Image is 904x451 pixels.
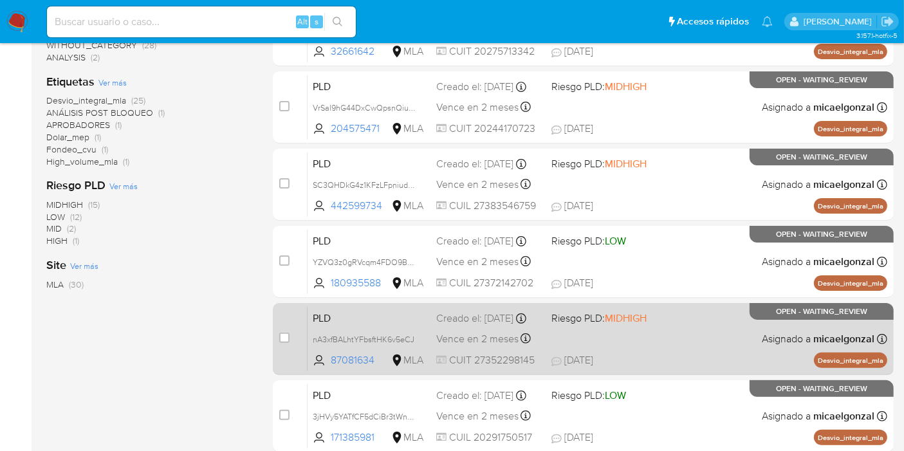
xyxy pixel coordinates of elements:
p: micaelaestefania.gonzalez@mercadolibre.com [804,15,876,28]
input: Buscar usuario o caso... [47,14,356,30]
span: Accesos rápidos [677,15,749,28]
button: search-icon [324,13,351,31]
a: Notificaciones [762,16,773,27]
a: Salir [881,15,894,28]
span: 3.157.1-hotfix-5 [856,30,898,41]
span: Alt [297,15,308,28]
span: s [315,15,318,28]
